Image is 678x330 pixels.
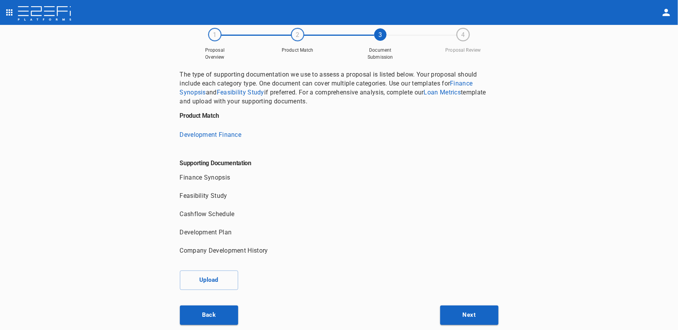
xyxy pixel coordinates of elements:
[180,131,242,138] a: Development Finance
[180,173,230,182] p: Finance Synopsis
[444,47,483,54] span: Proposal Review
[180,246,268,255] p: Company Development History
[180,80,473,96] a: Finance Synopsis
[180,70,498,106] p: The type of supporting documentation we use to assess a proposal is listed below. Your proposal s...
[180,191,227,200] p: Feasibility Study
[361,47,400,60] span: Document Submission
[180,150,498,167] h6: Supporting Documentation
[180,306,238,325] button: Back
[180,228,232,237] p: Development Plan
[440,306,498,325] button: Next
[278,47,317,54] span: Product Match
[180,271,238,290] button: Upload
[180,112,498,119] h6: Product Match
[217,89,264,96] a: Feasibility Study
[424,89,461,96] a: Loan Metrics
[195,47,234,60] span: Proposal Overview
[180,210,235,218] p: Cashflow Schedule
